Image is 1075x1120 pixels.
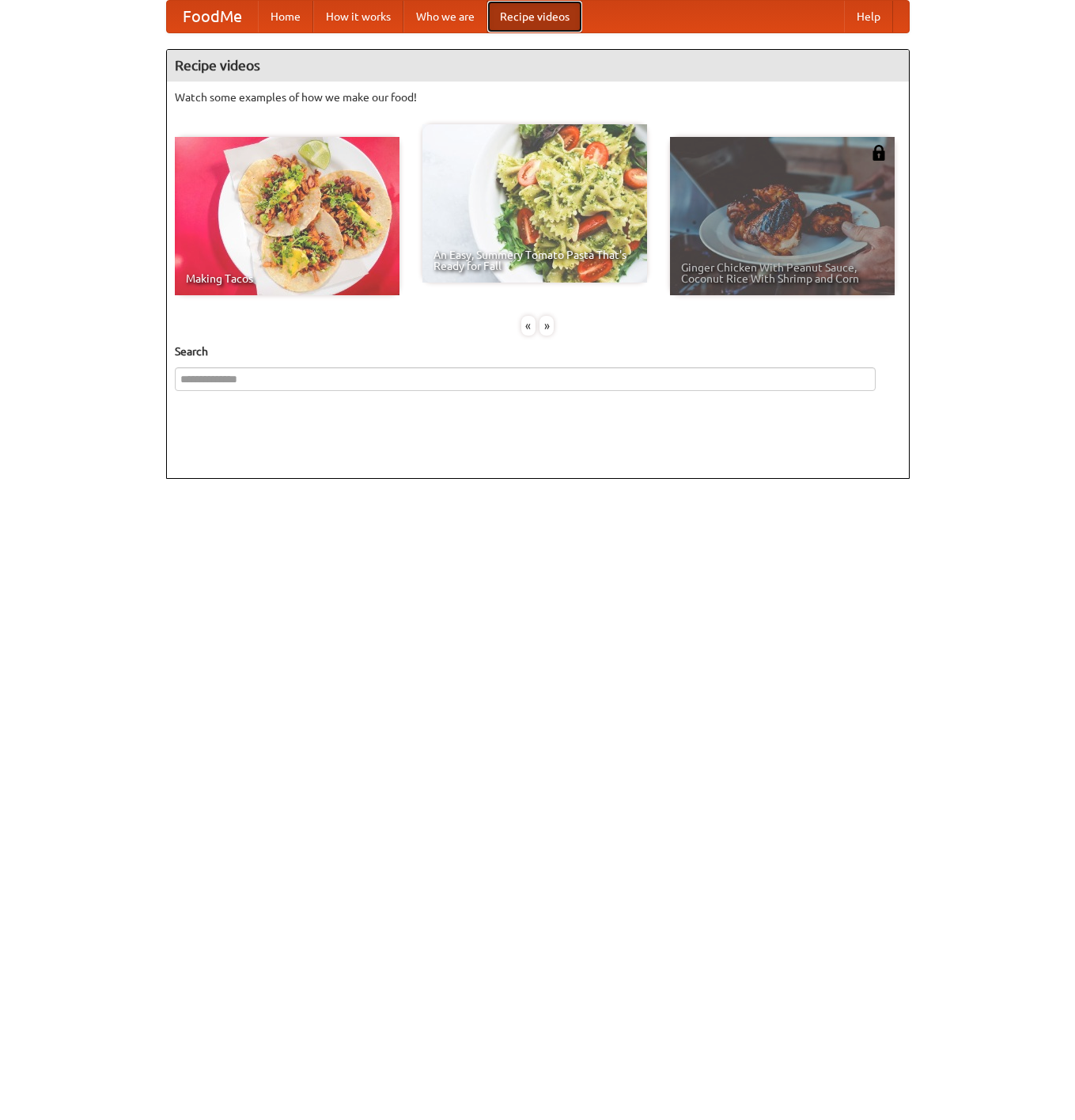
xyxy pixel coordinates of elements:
a: Who we are [403,1,487,32]
a: How it works [313,1,403,32]
a: Recipe videos [487,1,582,32]
span: Making Tacos [186,273,388,284]
span: An Easy, Summery Tomato Pasta That's Ready for Fall [433,249,636,271]
a: Home [258,1,313,32]
h5: Search [175,344,901,359]
a: An Easy, Summery Tomato Pasta That's Ready for Fall [422,124,647,283]
a: FoodMe [167,1,258,32]
img: 483408.png [871,145,887,161]
p: Watch some examples of how we make our food! [175,89,901,105]
a: Making Tacos [175,137,399,295]
h4: Recipe videos [167,50,909,82]
div: » [539,316,554,336]
div: « [521,316,536,336]
a: Help [844,1,893,32]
